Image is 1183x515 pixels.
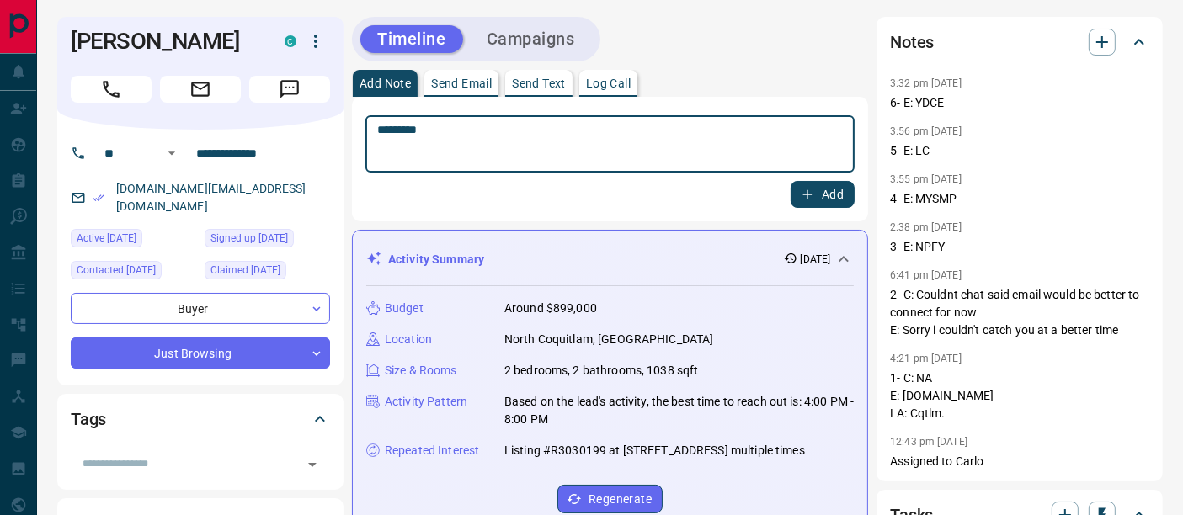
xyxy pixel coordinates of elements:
[890,453,1149,470] p: Assigned to Carlo
[890,77,962,89] p: 3:32 pm [DATE]
[71,293,330,324] div: Buyer
[504,362,698,380] p: 2 bedrooms, 2 bathrooms, 1038 sqft
[210,230,288,247] span: Signed up [DATE]
[77,230,136,247] span: Active [DATE]
[93,192,104,204] svg: Email Verified
[205,261,330,284] div: Thu Jul 24 2025
[431,77,492,89] p: Send Email
[71,399,330,439] div: Tags
[385,331,432,348] p: Location
[890,286,1149,339] p: 2- C: Couldnt chat said email would be better to connect for now E: Sorry i couldn't catch you at...
[71,229,196,252] div: Fri Jul 25 2025
[890,269,962,281] p: 6:41 pm [DATE]
[360,77,411,89] p: Add Note
[71,406,106,433] h2: Tags
[301,453,324,476] button: Open
[890,436,967,448] p: 12:43 pm [DATE]
[285,35,296,47] div: condos.ca
[162,143,182,163] button: Open
[586,77,631,89] p: Log Call
[890,173,962,185] p: 3:55 pm [DATE]
[557,485,663,513] button: Regenerate
[791,181,855,208] button: Add
[385,300,424,317] p: Budget
[385,362,457,380] p: Size & Rooms
[890,238,1149,256] p: 3- E: NPFY
[77,262,156,279] span: Contacted [DATE]
[890,190,1149,208] p: 4- E: MYSMP
[71,337,330,369] div: Just Browsing
[160,76,241,103] span: Email
[512,77,566,89] p: Send Text
[801,252,831,267] p: [DATE]
[504,331,713,348] p: North Coquitlam, [GEOGRAPHIC_DATA]
[71,261,196,284] div: Tue Jul 29 2025
[890,94,1149,112] p: 6- E: YDCE
[385,442,479,459] p: Repeated Interest
[890,221,962,233] p: 2:38 pm [DATE]
[504,300,597,317] p: Around $899,000
[249,76,330,103] span: Message
[210,262,280,279] span: Claimed [DATE]
[890,22,1149,62] div: Notes
[890,125,962,137] p: 3:56 pm [DATE]
[116,182,306,213] a: [DOMAIN_NAME][EMAIL_ADDRESS][DOMAIN_NAME]
[205,229,330,252] div: Wed Jul 23 2025
[360,25,463,53] button: Timeline
[71,76,152,103] span: Call
[388,251,484,268] p: Activity Summary
[890,369,1149,422] p: 1- C: NA E: [DOMAIN_NAME] LA: Cqtlm.
[71,28,259,55] h1: [PERSON_NAME]
[504,442,805,459] p: Listing #R3030199 at [STREET_ADDRESS] multiple times
[366,244,854,275] div: Activity Summary[DATE]
[470,25,592,53] button: Campaigns
[385,393,467,411] p: Activity Pattern
[890,29,934,56] h2: Notes
[890,142,1149,160] p: 5- E: LC
[504,393,854,428] p: Based on the lead's activity, the best time to reach out is: 4:00 PM - 8:00 PM
[890,353,962,364] p: 4:21 pm [DATE]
